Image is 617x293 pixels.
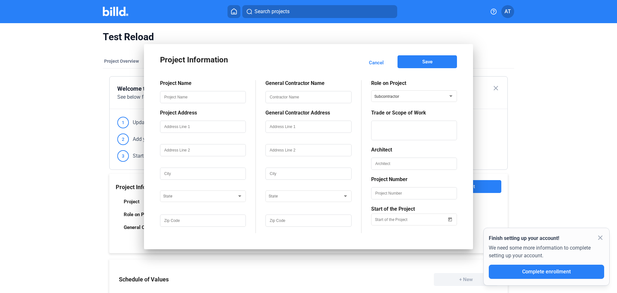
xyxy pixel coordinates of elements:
input: Project Number [371,188,457,199]
input: Address Line 2 [160,144,246,156]
div: Start of the Project [371,206,457,212]
span: 1 [117,117,129,128]
span: Save [422,59,433,65]
span: Cancel [369,60,384,66]
span: Search projects [255,8,290,15]
span: 3 [117,150,129,162]
div: Project Overview [104,58,139,64]
input: Address Line 1 [160,121,246,133]
div: Project Address [160,110,246,116]
div: Architect [371,147,457,153]
input: Zip Code [160,215,246,226]
span: Test Reload [103,31,514,43]
button: Open calendar [447,212,453,219]
div: Project Name [160,80,246,86]
div: Update your project information. This information will be used to populate the front page of your... [117,117,371,128]
button: Cancel [362,55,391,70]
div: Role on Project [371,80,457,86]
span: Subcontractor [374,94,399,99]
span: Project Information [160,55,228,64]
div: Start creating pay apps for your project. [117,150,222,162]
div: General Contractor Name [265,80,351,86]
div: Project [124,198,175,205]
span: AT [505,8,511,15]
input: Start of the Project [375,216,447,224]
input: Contractor Name [266,91,351,103]
div: Role on Project [124,211,175,218]
img: Billd Company Logo [103,7,128,16]
button: + New [434,273,498,286]
div: We need some more information to complete setting up your account. [489,242,604,265]
mat-icon: close [596,234,604,242]
div: General Contractor Address [265,110,351,116]
input: Address Line 2 [266,144,351,156]
div: Project Number [371,176,457,182]
div: Welcome to Pay App Manager! [117,84,500,93]
input: Zip Code [266,215,351,226]
div: Add your schedule of values from your project contract. [117,133,258,145]
div: General Contractor [124,224,175,231]
input: Project Name [160,91,246,103]
span: 2 [117,133,129,145]
input: Address Line 1 [266,121,351,133]
div: Schedule of Values [119,276,169,283]
mat-icon: close [492,84,500,92]
input: City [266,168,351,179]
input: Architect [371,158,457,169]
span: Complete enrollment [522,269,571,275]
input: City [160,168,246,179]
div: See below for instructions on how to create pay apps using Pay App Manager. [117,93,500,101]
div: Finish setting up your account! [489,234,604,242]
button: Save [398,55,457,68]
div: Trade or Scope of Work [371,110,457,116]
span: Project Information [116,184,166,190]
